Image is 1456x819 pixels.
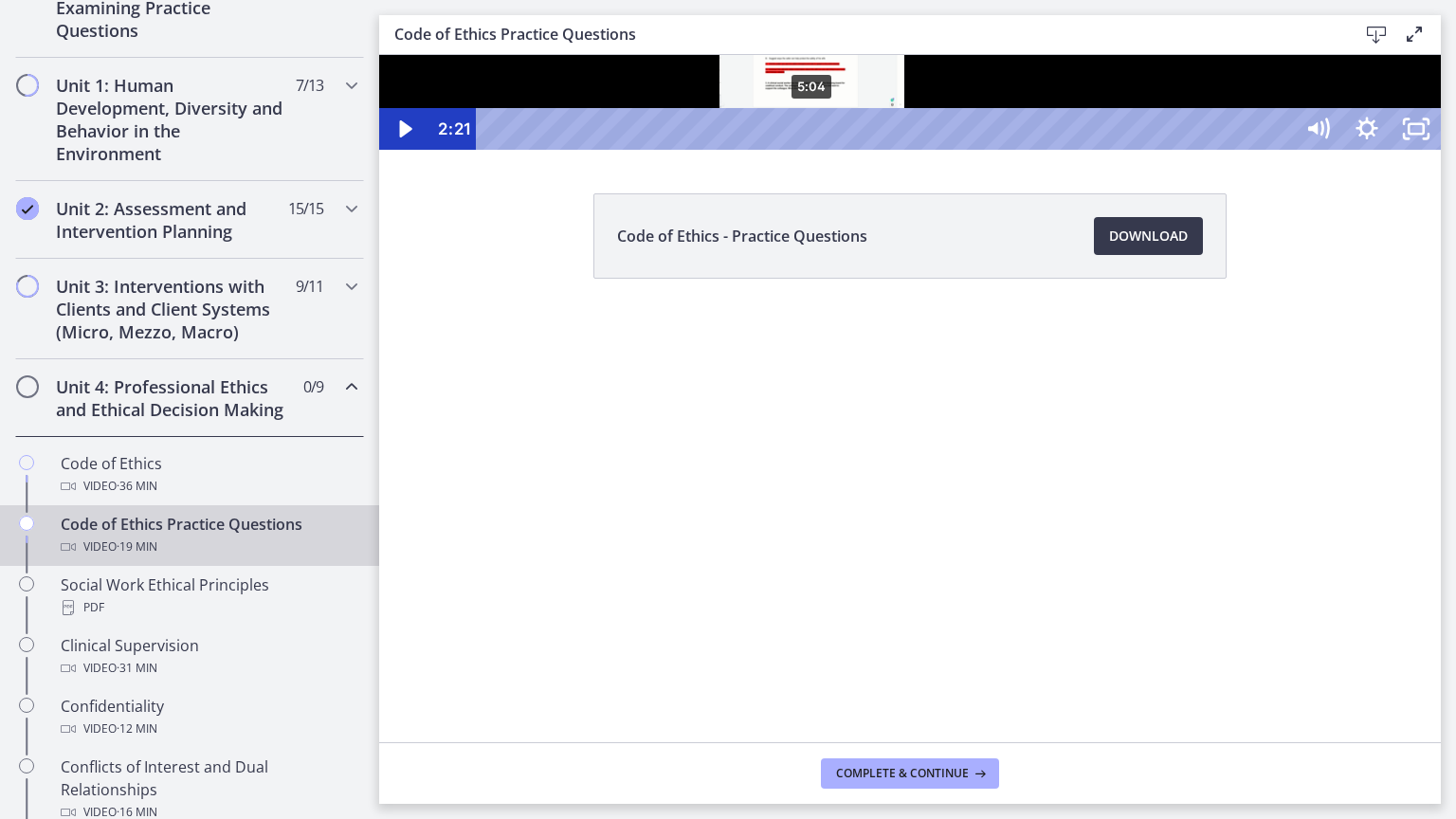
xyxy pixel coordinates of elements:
h2: Unit 1: Human Development, Diversity and Behavior in the Environment [56,74,287,165]
div: Video [61,718,356,740]
span: Download [1109,225,1188,247]
div: Confidentiality [61,695,356,740]
h2: Unit 4: Professional Ethics and Ethical Decision Making [56,375,287,421]
a: Download [1094,217,1203,255]
span: · 19 min [117,536,157,558]
iframe: Video Lesson [379,55,1441,150]
span: 7 / 13 [296,74,323,97]
div: Video [61,536,356,558]
span: Code of Ethics - Practice Questions [617,225,867,247]
h2: Unit 3: Interventions with Clients and Client Systems (Micro, Mezzo, Macro) [56,275,287,343]
div: Code of Ethics Practice Questions [61,513,356,558]
span: · 36 min [117,475,157,498]
span: 9 / 11 [296,275,323,298]
span: 0 / 9 [303,375,323,398]
div: PDF [61,596,356,619]
span: · 12 min [117,718,157,740]
button: Complete & continue [821,758,999,789]
span: 15 / 15 [288,197,323,220]
div: Video [61,657,356,680]
span: Complete & continue [836,766,969,781]
div: Clinical Supervision [61,634,356,680]
h3: Code of Ethics Practice Questions [394,23,1327,45]
i: Completed [16,197,39,220]
div: Video [61,475,356,498]
div: Code of Ethics [61,452,356,498]
div: Social Work Ethical Principles [61,573,356,619]
span: · 31 min [117,657,157,680]
h2: Unit 2: Assessment and Intervention Planning [56,197,287,243]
